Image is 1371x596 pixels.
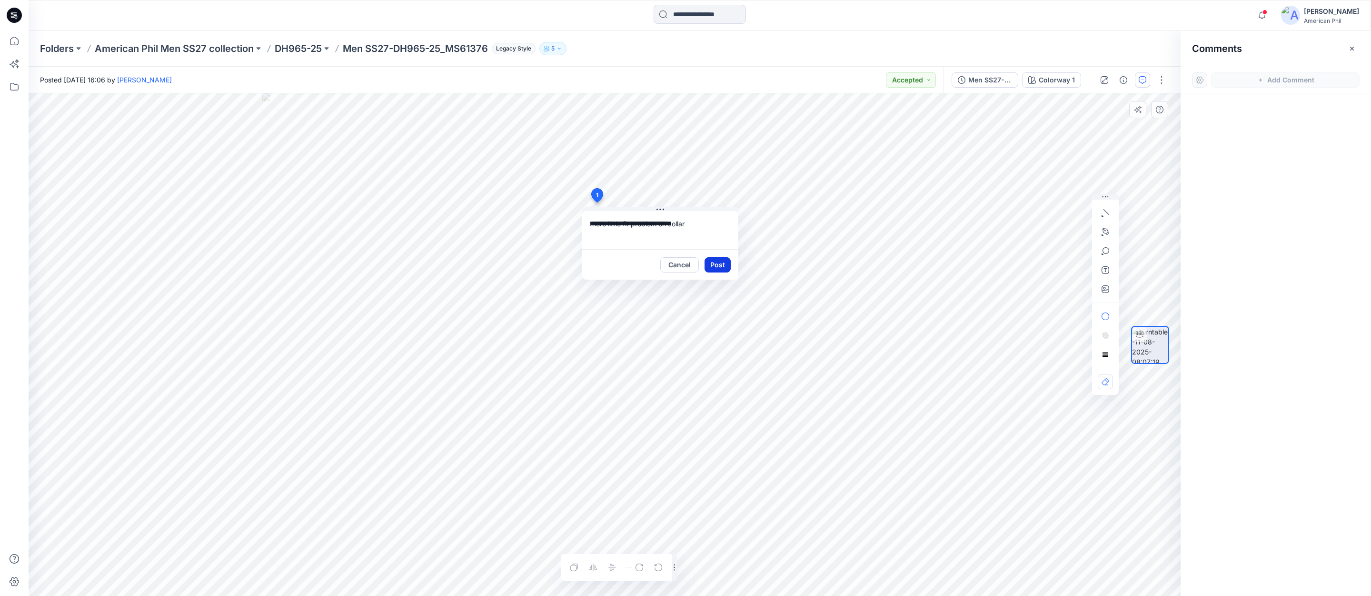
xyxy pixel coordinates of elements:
[275,42,322,55] a: DH965-25
[40,42,74,55] a: Folders
[660,257,699,273] button: Cancel
[539,42,566,55] button: 5
[488,42,536,55] button: Legacy Style
[492,43,536,54] span: Legacy Style
[968,75,1012,85] div: Men SS27-DH965-25_MS61376
[343,42,488,55] p: Men SS27-DH965-25_MS61376
[40,75,172,85] span: Posted [DATE] 16:06 by
[596,191,598,200] span: 1
[1022,72,1081,88] button: Colorway 1
[1304,6,1359,17] div: [PERSON_NAME]
[1304,17,1359,24] div: American Phil
[952,72,1018,88] button: Men SS27-DH965-25_MS61376
[551,43,555,54] p: 5
[1116,72,1131,88] button: Details
[95,42,254,55] a: American Phil Men SS27 collection
[1132,327,1168,363] img: turntable-11-08-2025-08:07:19
[117,76,172,84] a: [PERSON_NAME]
[1192,43,1242,54] h2: Comments
[705,257,731,273] button: Post
[1039,75,1075,85] div: Colorway 1
[1281,6,1300,25] img: avatar
[1211,72,1360,88] button: Add Comment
